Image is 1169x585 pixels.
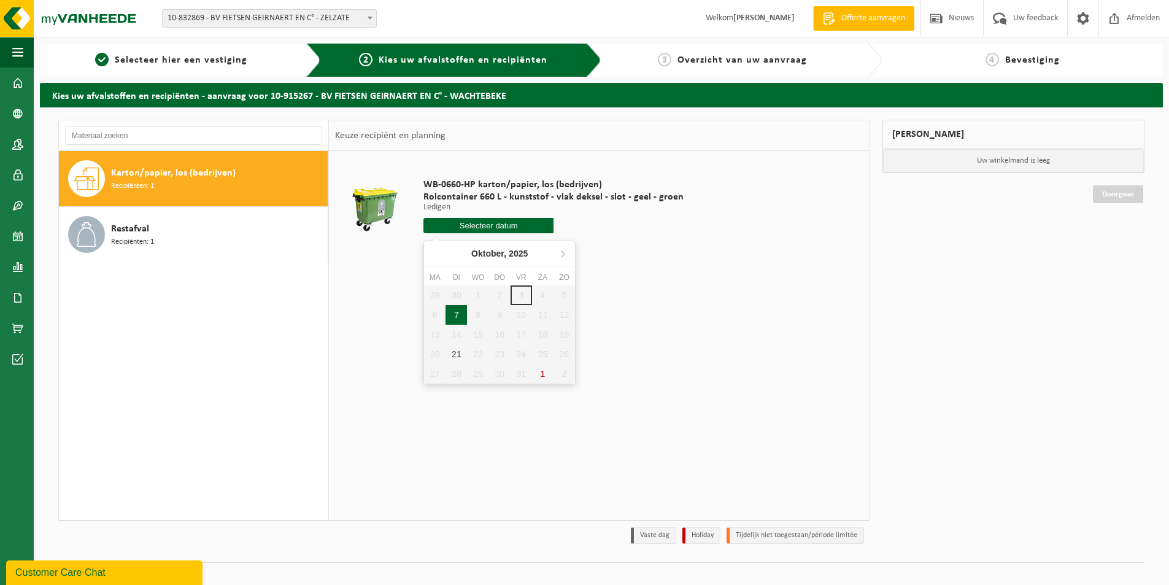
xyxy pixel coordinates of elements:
[162,9,377,28] span: 10-832869 - BV FIETSEN GEIRNAERT EN C° - ZELZATE
[40,83,1163,107] h2: Kies uw afvalstoffen en recipiënten - aanvraag voor 10-915267 - BV FIETSEN GEIRNAERT EN C° - WACH...
[424,271,446,284] div: ma
[509,249,528,258] i: 2025
[95,53,109,66] span: 1
[813,6,914,31] a: Offerte aanvragen
[532,271,554,284] div: za
[163,10,376,27] span: 10-832869 - BV FIETSEN GEIRNAERT EN C° - ZELZATE
[111,236,154,248] span: Recipiënten: 1
[446,305,467,325] div: 7
[46,53,296,68] a: 1Selecteer hier een vestiging
[423,218,554,233] input: Selecteer datum
[379,55,547,65] span: Kies uw afvalstoffen en recipiënten
[446,344,467,364] div: 21
[115,55,247,65] span: Selecteer hier een vestiging
[446,271,467,284] div: di
[658,53,671,66] span: 3
[883,149,1144,172] p: Uw winkelmand is leeg
[111,166,236,180] span: Karton/papier, los (bedrijven)
[423,191,684,203] span: Rolcontainer 660 L - kunststof - vlak deksel - slot - geel - groen
[631,527,676,544] li: Vaste dag
[882,120,1145,149] div: [PERSON_NAME]
[466,244,533,263] div: Oktober,
[6,558,205,585] iframe: chat widget
[1093,185,1143,203] a: Doorgaan
[423,203,684,212] p: Ledigen
[423,179,684,191] span: WB-0660-HP karton/papier, los (bedrijven)
[838,12,908,25] span: Offerte aanvragen
[1005,55,1060,65] span: Bevestiging
[467,271,488,284] div: wo
[489,271,511,284] div: do
[677,55,807,65] span: Overzicht van uw aanvraag
[986,53,999,66] span: 4
[733,14,795,23] strong: [PERSON_NAME]
[59,207,328,262] button: Restafval Recipiënten: 1
[111,180,154,192] span: Recipiënten: 1
[65,126,322,145] input: Materiaal zoeken
[59,151,328,207] button: Karton/papier, los (bedrijven) Recipiënten: 1
[727,527,864,544] li: Tijdelijk niet toegestaan/période limitée
[554,271,575,284] div: zo
[111,222,149,236] span: Restafval
[682,527,720,544] li: Holiday
[511,271,532,284] div: vr
[359,53,372,66] span: 2
[329,120,452,151] div: Keuze recipiënt en planning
